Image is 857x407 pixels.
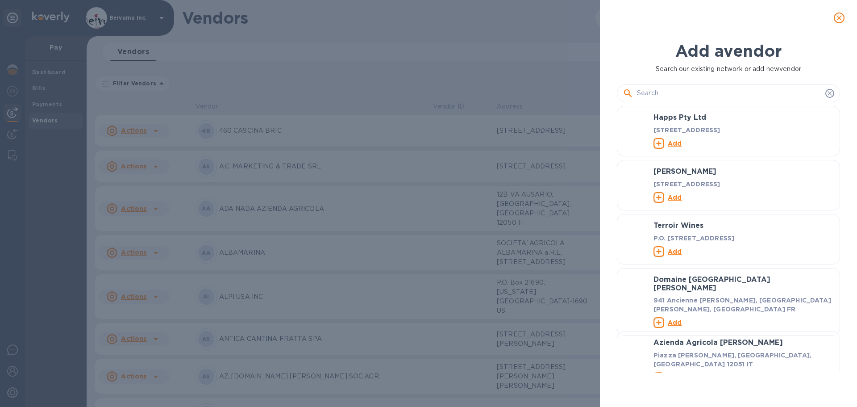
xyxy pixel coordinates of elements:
u: Add [668,248,682,255]
p: P.O. [STREET_ADDRESS] [653,233,832,242]
u: Add [668,139,682,147]
h3: Happs Pty Ltd [653,113,832,122]
input: Search [637,87,822,100]
u: Add [668,193,682,201]
div: grid [617,106,847,373]
h3: [PERSON_NAME] [653,168,832,176]
h3: Terroir Wines [653,222,832,230]
p: [STREET_ADDRESS] [653,125,832,134]
p: Piazza [PERSON_NAME], [GEOGRAPHIC_DATA], [GEOGRAPHIC_DATA] 12051 IT [653,350,832,368]
p: 941 Ancienne [PERSON_NAME], [GEOGRAPHIC_DATA][PERSON_NAME], [GEOGRAPHIC_DATA] FR [653,296,832,314]
u: Add [668,319,682,326]
p: Search our existing network or add new vendor [617,64,840,74]
p: [STREET_ADDRESS] [653,179,832,188]
h3: Domaine [GEOGRAPHIC_DATA][PERSON_NAME] [653,276,832,292]
button: close [828,7,850,29]
b: Add a vendor [675,41,782,61]
h3: Azienda Agricola [PERSON_NAME] [653,339,832,347]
